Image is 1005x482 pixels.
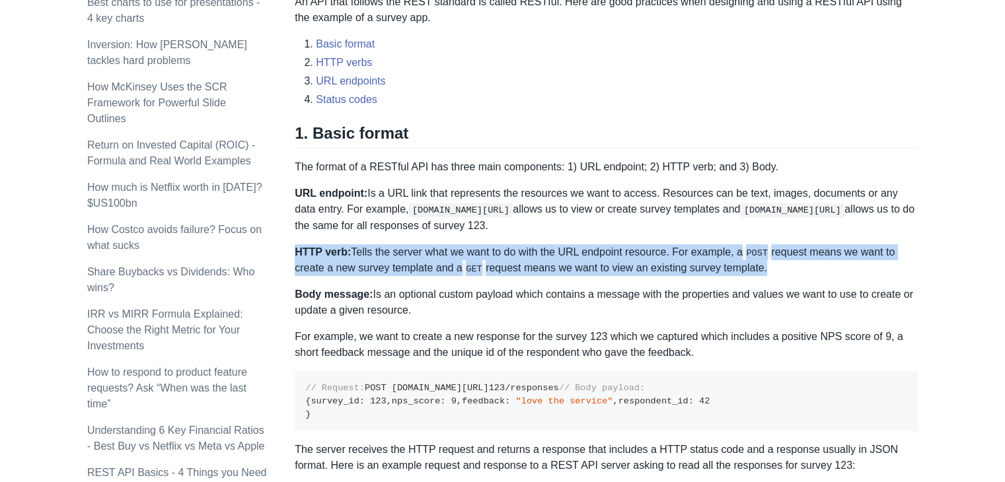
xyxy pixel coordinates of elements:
[87,266,254,293] a: Share Buybacks vs Dividends: Who wins?
[743,246,772,259] code: POST
[463,262,486,275] code: GET
[295,159,918,175] p: The format of a RESTful API has three main components: 1) URL endpoint; 2) HTTP verb; and 3) Body.
[451,396,457,406] span: 9
[87,81,227,124] a: How McKinsey Uses the SCR Framework for Powerful Slide Outlines
[87,308,243,351] a: IRR vs MIRR Formula Explained: Choose the Right Metric for Your Investments
[305,409,311,419] span: }
[87,425,265,452] a: Understanding 6 Key Financial Ratios - Best Buy vs Netflix vs Meta vs Apple
[559,383,646,393] span: // Body payload:
[613,396,618,406] span: ,
[489,383,505,393] span: 123
[457,396,462,406] span: ,
[516,396,613,406] span: "love the service"
[295,244,918,277] p: Tells the server what we want to do with the URL endpoint resource. For example, a request means ...
[295,246,351,258] strong: HTTP verb:
[87,139,255,166] a: Return on Invested Capital (ROIC) - Formula and Real World Examples
[295,186,918,233] p: Is a URL link that represents the resources we want to access. Resources can be text, images, doc...
[295,289,373,300] strong: Body message:
[295,123,918,149] h2: 1. Basic format
[305,383,365,393] span: // Request:
[408,203,513,217] code: [DOMAIN_NAME][URL]
[440,396,445,406] span: :
[359,396,365,406] span: :
[295,287,918,318] p: Is an optional custom payload which contains a message with the properties and values we want to ...
[740,203,844,217] code: [DOMAIN_NAME][URL]
[295,329,918,361] p: For example, we want to create a new response for the survey 123 which we captured which includes...
[316,38,375,50] a: Basic format
[87,182,262,209] a: How much is Netflix worth in [DATE]? $US100bn
[305,396,311,406] span: {
[295,188,367,199] strong: URL endpoint:
[505,396,510,406] span: :
[87,366,247,409] a: How to respond to product feature requests? Ask “When was the last time”
[305,383,710,419] code: POST [DOMAIN_NAME][URL] /responses survey_id nps_score feedback respondent_id
[295,442,918,473] p: The server receives the HTTP request and returns a response that includes a HTTP status code and ...
[87,224,262,251] a: How Costco avoids failure? Focus on what sucks
[87,39,247,66] a: Inversion: How [PERSON_NAME] tackles hard problems
[316,75,385,86] a: URL endpoints
[387,396,392,406] span: ,
[316,94,377,105] a: Status codes
[370,396,386,406] span: 123
[316,57,372,68] a: HTTP verbs
[689,396,694,406] span: :
[699,396,710,406] span: 42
